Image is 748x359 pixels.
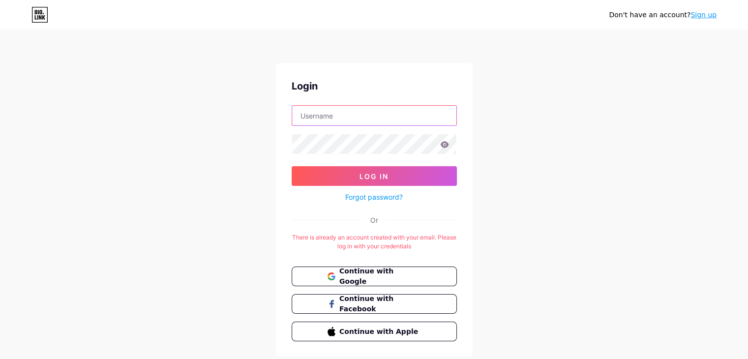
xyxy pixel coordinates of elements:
button: Continue with Apple [292,322,457,341]
span: Continue with Google [339,266,420,287]
div: Login [292,79,457,93]
a: Forgot password? [345,192,403,202]
button: Continue with Google [292,267,457,286]
button: Continue with Facebook [292,294,457,314]
span: Continue with Facebook [339,294,420,314]
span: Continue with Apple [339,327,420,337]
div: Don't have an account? [609,10,717,20]
input: Username [292,106,456,125]
a: Sign up [690,11,717,19]
button: Log In [292,166,457,186]
div: There is already an account created with your email. Please log in with your credentials [292,233,457,251]
span: Log In [359,172,389,180]
div: Or [370,215,378,225]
